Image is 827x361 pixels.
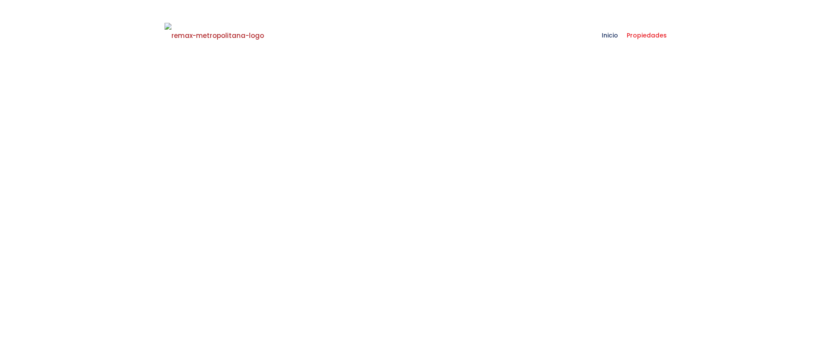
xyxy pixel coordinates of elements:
[165,14,264,57] a: RE/MAX Metropolitana
[597,14,622,57] a: Inicio
[622,14,671,57] a: Propiedades
[597,22,622,48] span: Inicio
[622,22,671,48] span: Propiedades
[165,23,264,49] img: remax-metropolitana-logo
